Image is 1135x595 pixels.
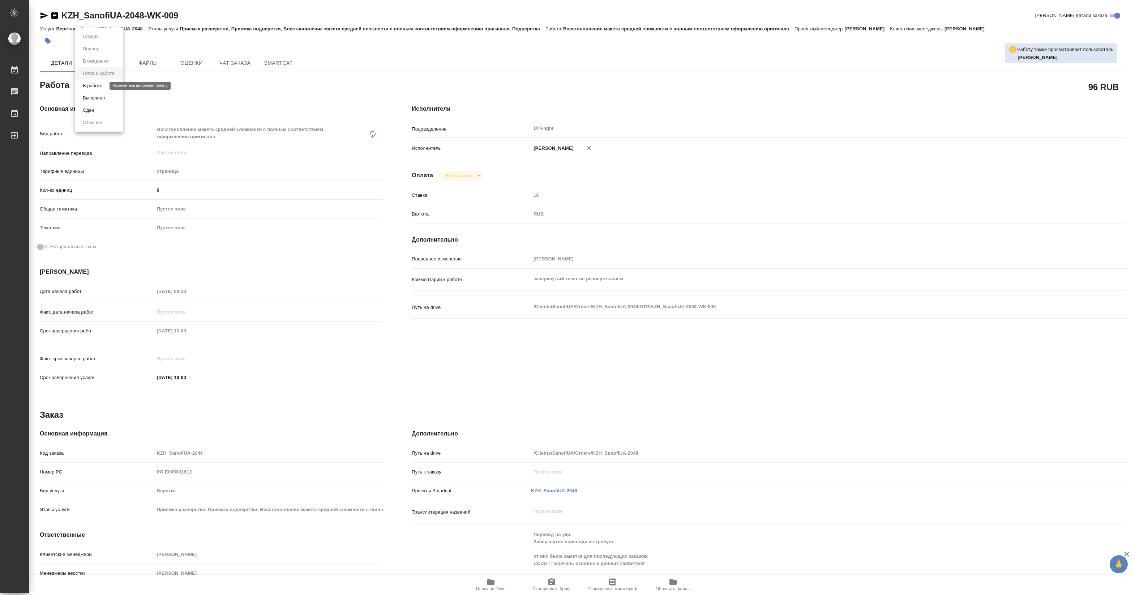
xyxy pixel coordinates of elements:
button: В ожидании [81,57,111,65]
button: Создан [81,33,101,41]
button: В работе [81,82,104,90]
button: Выполнен [81,94,107,102]
button: Готов к работе [81,69,117,77]
button: Сдан [81,106,96,114]
button: Отменен [81,119,104,127]
button: Подбор [81,45,102,53]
